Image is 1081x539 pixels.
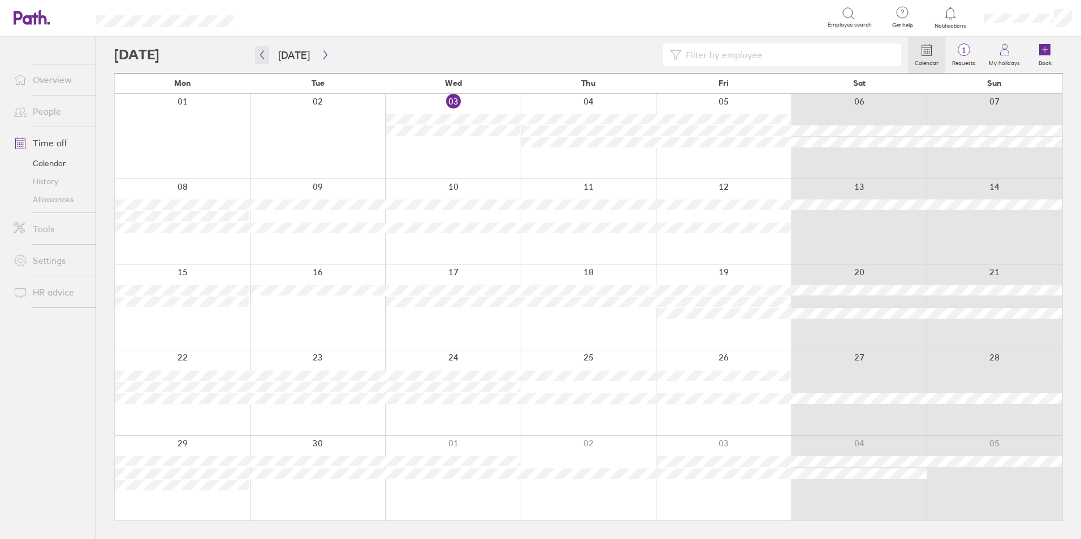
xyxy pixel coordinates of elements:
[681,44,894,66] input: Filter by employee
[5,100,96,123] a: People
[1027,37,1063,73] a: Book
[982,37,1027,73] a: My holidays
[987,79,1002,88] span: Sun
[174,79,191,88] span: Mon
[265,12,293,22] div: Search
[5,281,96,303] a: HR advice
[945,46,982,55] span: 1
[5,68,96,91] a: Overview
[5,172,96,190] a: History
[908,37,945,73] a: Calendar
[5,218,96,240] a: Tools
[853,79,866,88] span: Sat
[581,79,595,88] span: Thu
[932,23,969,29] span: Notifications
[5,154,96,172] a: Calendar
[445,79,462,88] span: Wed
[908,56,945,67] label: Calendar
[312,79,325,88] span: Tue
[982,56,1027,67] label: My holidays
[932,6,969,29] a: Notifications
[828,21,872,28] span: Employee search
[884,22,921,29] span: Get help
[5,249,96,272] a: Settings
[5,132,96,154] a: Time off
[945,56,982,67] label: Requests
[5,190,96,208] a: Allowances
[719,79,729,88] span: Fri
[945,37,982,73] a: 1Requests
[269,46,319,64] button: [DATE]
[1032,56,1058,67] label: Book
